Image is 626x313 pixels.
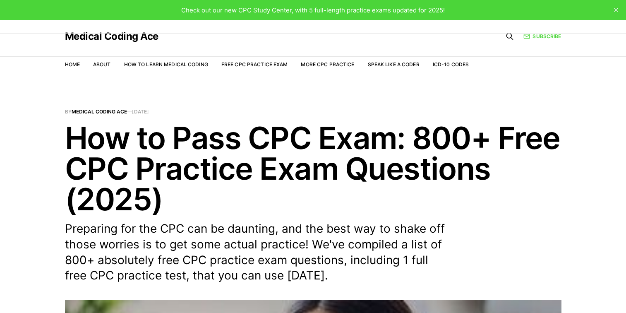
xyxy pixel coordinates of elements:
[433,61,469,67] a: ICD-10 Codes
[221,61,288,67] a: Free CPC Practice Exam
[72,108,127,115] a: Medical Coding Ace
[65,109,561,114] span: By —
[93,61,111,67] a: About
[124,61,208,67] a: How to Learn Medical Coding
[65,221,446,284] p: Preparing for the CPC can be daunting, and the best way to shake off those worries is to get some...
[368,61,420,67] a: Speak Like a Coder
[132,108,149,115] time: [DATE]
[523,32,561,40] a: Subscribe
[65,61,80,67] a: Home
[301,61,354,67] a: More CPC Practice
[65,123,561,214] h1: How to Pass CPC Exam: 800+ Free CPC Practice Exam Questions (2025)
[609,3,623,17] button: close
[65,31,158,41] a: Medical Coding Ace
[181,6,445,14] span: Check out our new CPC Study Center, with 5 full-length practice exams updated for 2025!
